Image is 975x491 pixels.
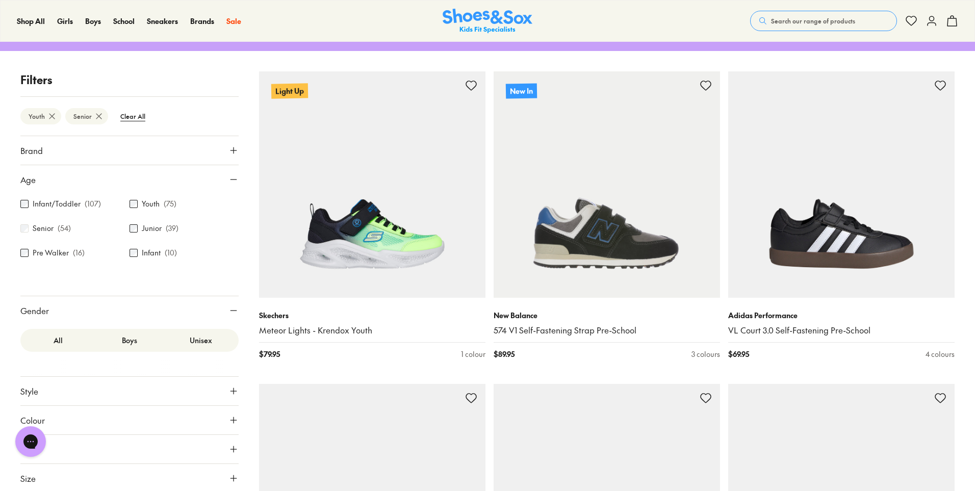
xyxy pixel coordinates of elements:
p: New In [506,83,537,98]
label: Boys [94,331,165,350]
label: Senior [33,223,54,234]
label: All [22,331,94,350]
span: Sale [226,16,241,26]
a: VL Court 3.0 Self-Fastening Pre-School [728,325,955,336]
span: Style [20,385,38,397]
span: Age [20,173,36,186]
a: Girls [57,16,73,27]
p: Skechers [259,310,485,321]
label: Unisex [165,331,237,350]
label: Pre Walker [33,247,69,258]
span: Sneakers [147,16,178,26]
iframe: Gorgias live chat messenger [10,423,51,460]
a: Meteor Lights - Krendox Youth [259,325,485,336]
p: Adidas Performance [728,310,955,321]
button: Colour [20,406,239,434]
a: New In [494,71,720,298]
label: Junior [142,223,162,234]
button: Style [20,377,239,405]
div: 3 colours [691,349,720,359]
img: SNS_Logo_Responsive.svg [443,9,532,34]
span: $ 69.95 [728,349,749,359]
div: 4 colours [926,349,955,359]
a: Shoes & Sox [443,9,532,34]
button: Gender [20,296,239,325]
span: Shop All [17,16,45,26]
p: Light Up [271,83,308,98]
span: Gender [20,304,49,317]
btn: Clear All [112,107,153,125]
span: Colour [20,414,45,426]
a: Shop All [17,16,45,27]
label: Youth [142,198,160,209]
p: ( 75 ) [164,198,176,209]
div: 1 colour [461,349,485,359]
btn: Senior [65,108,108,124]
btn: Youth [20,108,61,124]
label: Infant/Toddler [33,198,81,209]
span: Search our range of products [771,16,855,25]
label: Infant [142,247,161,258]
a: School [113,16,135,27]
a: Sale [226,16,241,27]
a: Boys [85,16,101,27]
p: ( 16 ) [73,247,85,258]
p: ( 10 ) [165,247,177,258]
span: $ 79.95 [259,349,280,359]
a: 574 V1 Self-Fastening Strap Pre-School [494,325,720,336]
a: Sneakers [147,16,178,27]
span: Girls [57,16,73,26]
span: School [113,16,135,26]
a: Brands [190,16,214,27]
span: Boys [85,16,101,26]
button: Search our range of products [750,11,897,31]
button: Price [20,435,239,463]
span: Brands [190,16,214,26]
button: Age [20,165,239,194]
p: ( 107 ) [85,198,101,209]
p: ( 39 ) [166,223,178,234]
p: Filters [20,71,239,88]
p: ( 54 ) [58,223,71,234]
button: Brand [20,136,239,165]
span: $ 89.95 [494,349,515,359]
span: Size [20,472,36,484]
span: Brand [20,144,43,157]
p: New Balance [494,310,720,321]
a: Light Up [259,71,485,298]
